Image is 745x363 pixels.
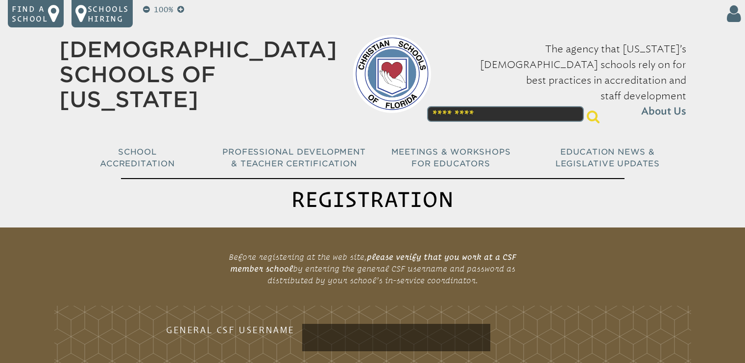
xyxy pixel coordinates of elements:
[391,147,511,168] span: Meetings & Workshops for Educators
[641,104,686,119] span: About Us
[222,147,365,168] span: Professional Development & Teacher Certification
[447,41,686,119] p: The agency that [US_STATE]’s [DEMOGRAPHIC_DATA] schools rely on for best practices in accreditati...
[152,4,175,16] p: 100%
[212,247,533,290] p: Before registering at the web site, by entering the general CSF username and password as distribu...
[555,147,660,168] span: Education News & Legislative Updates
[138,324,294,336] h3: General CSF Username
[12,4,48,23] p: Find a school
[353,35,431,113] img: csf-logo-web-colors.png
[59,37,337,112] a: [DEMOGRAPHIC_DATA] Schools of [US_STATE]
[88,4,129,23] p: Schools Hiring
[100,147,174,168] span: School Accreditation
[230,252,517,273] b: please verify that you work at a CSF member school
[121,178,625,220] h1: Registration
